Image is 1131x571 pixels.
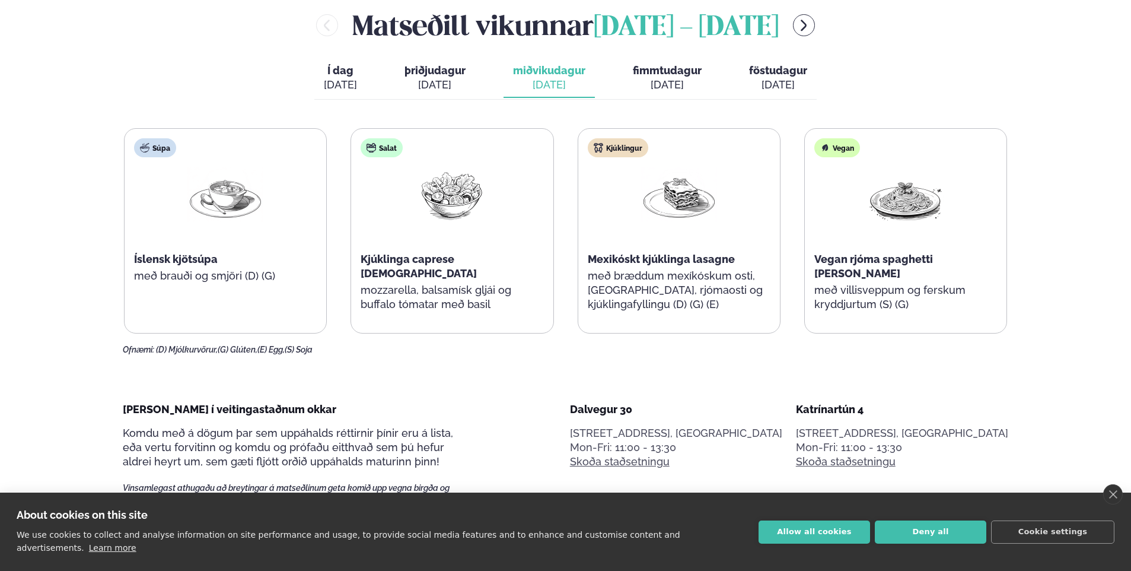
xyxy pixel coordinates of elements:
[513,78,585,92] div: [DATE]
[17,530,680,553] p: We use cookies to collect and analyse information on site performance and usage, to provide socia...
[749,64,807,77] span: föstudagur
[814,283,997,312] p: með villisveppum og ferskum kryddjurtum (S) (G)
[868,167,944,222] img: Spagetti.png
[814,253,933,280] span: Vegan rjóma spaghetti [PERSON_NAME]
[570,440,782,455] div: Mon-Fri: 11:00 - 13:30
[89,543,136,553] a: Learn more
[991,521,1114,544] button: Cookie settings
[367,143,376,153] img: salad.svg
[796,426,1008,440] p: [STREET_ADDRESS], [GEOGRAPHIC_DATA]
[404,78,466,92] div: [DATE]
[588,253,735,265] span: Mexikóskt kjúklinga lasagne
[314,59,367,98] button: Í dag [DATE]
[814,138,860,157] div: Vegan
[749,78,807,92] div: [DATE]
[395,59,475,98] button: þriðjudagur [DATE]
[594,15,779,41] span: [DATE] - [DATE]
[796,402,1008,417] div: Katrínartún 4
[352,6,779,45] h2: Matseðill vikunnar
[796,455,896,469] a: Skoða staðsetningu
[820,143,830,153] img: Vegan.svg
[316,14,338,36] button: menu-btn-left
[134,253,218,265] span: Íslensk kjötsúpa
[570,455,670,469] a: Skoða staðsetningu
[796,440,1008,455] div: Mon-Fri: 11:00 - 13:30
[570,426,782,440] p: [STREET_ADDRESS], [GEOGRAPHIC_DATA]
[156,345,218,354] span: (D) Mjólkurvörur,
[257,345,285,354] span: (E) Egg,
[875,521,986,544] button: Deny all
[324,64,357,78] span: Í dag
[759,521,870,544] button: Allow all cookies
[187,167,263,222] img: Soup.png
[504,59,595,98] button: miðvikudagur [DATE]
[1103,484,1123,505] a: close
[513,64,585,77] span: miðvikudagur
[361,253,477,280] span: Kjúklinga caprese [DEMOGRAPHIC_DATA]
[404,64,466,77] span: þriðjudagur
[17,509,148,521] strong: About cookies on this site
[740,59,817,98] button: föstudagur [DATE]
[123,427,453,468] span: Komdu með á dögum þar sem uppáhalds réttirnir þínir eru á lista, eða vertu forvitinn og komdu og ...
[793,14,815,36] button: menu-btn-right
[123,483,470,502] span: Vinsamlegast athugaðu að breytingar á matseðlinum geta komið upp vegna birgða og panta frá fólki ...
[633,78,702,92] div: [DATE]
[285,345,313,354] span: (S) Soja
[588,138,648,157] div: Kjúklingur
[641,167,717,222] img: Lasagna.png
[123,403,336,415] span: [PERSON_NAME] í veitingastaðnum okkar
[623,59,711,98] button: fimmtudagur [DATE]
[123,345,154,354] span: Ofnæmi:
[140,143,149,153] img: soup.svg
[134,269,317,283] p: með brauði og smjöri (D) (G)
[134,138,176,157] div: Súpa
[594,143,603,153] img: chicken.svg
[361,138,403,157] div: Salat
[324,78,357,92] div: [DATE]
[570,402,782,417] div: Dalvegur 30
[361,283,543,312] p: mozzarella, balsamísk gljái og buffalo tómatar með basil
[414,167,490,222] img: Salad.png
[633,64,702,77] span: fimmtudagur
[588,269,770,312] p: með bræddum mexíkóskum osti, [GEOGRAPHIC_DATA], rjómaosti og kjúklingafyllingu (D) (G) (E)
[218,345,257,354] span: (G) Glúten,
